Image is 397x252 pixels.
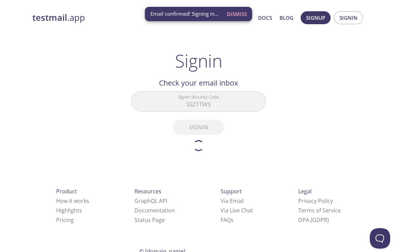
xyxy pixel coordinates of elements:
[306,13,325,22] span: Signup
[134,207,175,214] a: Documentation
[221,216,234,224] a: FAQ
[370,228,390,249] iframe: Help Scout Beacon - Open
[134,197,167,205] a: GraphQL API
[258,13,272,22] a: Docs
[134,216,165,224] a: Status Page
[280,13,293,22] a: Blog
[56,207,82,214] a: Highlights
[298,207,341,214] a: Terms of Service
[301,11,331,24] button: Signup
[231,216,234,224] span: s
[175,50,222,71] h1: Signin
[56,188,77,195] span: Product
[56,197,89,205] a: How it works
[32,12,192,24] a: testmail.app
[221,188,242,195] span: Support
[227,10,247,18] span: Dismiss
[221,207,253,214] a: Via Live Chat
[298,197,333,205] a: Privacy Policy
[134,188,161,195] span: Resources
[298,216,329,224] a: DPA (GDPR)
[224,8,250,20] button: Dismiss
[339,13,358,22] span: Signin
[131,77,266,89] h2: Check your email inbox
[334,11,363,24] button: Signin
[298,188,312,195] span: Legal
[56,216,74,224] a: Pricing
[221,197,244,205] a: Via Email
[150,10,219,17] span: Email confirmed! Signing in...
[32,12,67,24] strong: testmail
